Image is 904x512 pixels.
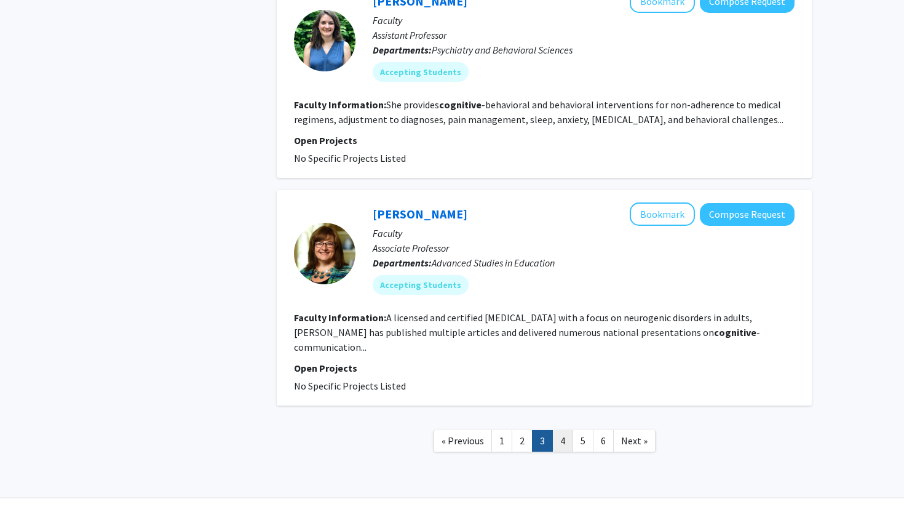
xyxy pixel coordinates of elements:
b: Departments: [373,257,432,269]
p: Associate Professor [373,241,795,255]
mat-chip: Accepting Students [373,275,469,295]
p: Assistant Professor [373,28,795,42]
b: cognitive [714,326,756,338]
a: Next [613,430,656,452]
a: Previous [434,430,492,452]
b: Faculty Information: [294,98,386,111]
span: No Specific Projects Listed [294,152,406,164]
p: Faculty [373,226,795,241]
a: 1 [491,430,512,452]
a: [PERSON_NAME] [373,206,467,222]
mat-chip: Accepting Students [373,62,469,82]
b: Departments: [373,44,432,56]
span: Next » [621,434,648,447]
a: 6 [593,430,614,452]
b: Faculty Information: [294,311,386,324]
a: 4 [552,430,573,452]
p: Open Projects [294,361,795,375]
button: Add Janet Schreck to Bookmarks [630,202,695,226]
nav: Page navigation [277,418,812,468]
span: No Specific Projects Listed [294,380,406,392]
fg-read-more: She provides -behavioral and behavioral interventions for non-adherence to medical regimens, adju... [294,98,783,126]
span: Advanced Studies in Education [432,257,555,269]
fg-read-more: A licensed and certified [MEDICAL_DATA] with a focus on neurogenic disorders in adults, [PERSON_N... [294,311,760,353]
button: Compose Request to Janet Schreck [700,203,795,226]
p: Faculty [373,13,795,28]
b: cognitive [439,98,482,111]
iframe: Chat [9,457,52,503]
span: Psychiatry and Behavioral Sciences [432,44,573,56]
span: « Previous [442,434,484,447]
p: Open Projects [294,133,795,148]
a: 3 [532,430,553,452]
a: 2 [512,430,533,452]
a: 5 [573,430,593,452]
